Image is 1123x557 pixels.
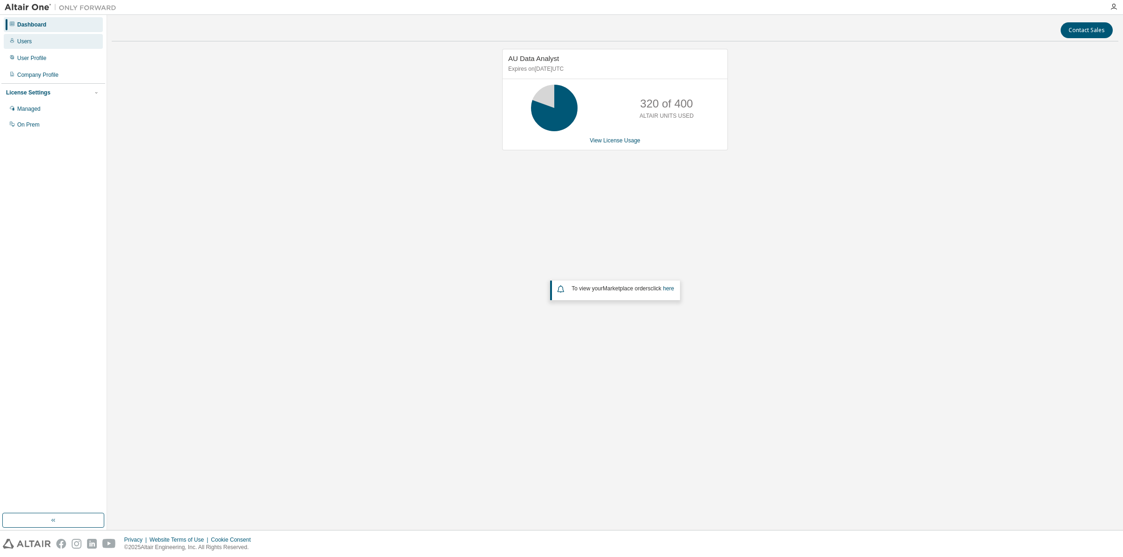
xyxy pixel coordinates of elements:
div: User Profile [17,54,47,62]
div: Cookie Consent [211,536,256,544]
em: Marketplace orders [603,285,651,292]
span: To view your click [572,285,674,292]
img: altair_logo.svg [3,539,51,549]
img: instagram.svg [72,539,81,549]
a: here [663,285,674,292]
div: Managed [17,105,40,113]
p: © 2025 Altair Engineering, Inc. All Rights Reserved. [124,544,256,551]
button: Contact Sales [1061,22,1113,38]
span: AU Data Analyst [508,54,559,62]
a: View License Usage [590,137,640,144]
img: linkedin.svg [87,539,97,549]
div: On Prem [17,121,40,128]
img: Altair One [5,3,121,12]
div: Company Profile [17,71,59,79]
div: License Settings [6,89,50,96]
p: ALTAIR UNITS USED [639,112,693,120]
div: Users [17,38,32,45]
img: youtube.svg [102,539,116,549]
div: Dashboard [17,21,47,28]
div: Privacy [124,536,149,544]
p: Expires on [DATE] UTC [508,65,720,73]
p: 320 of 400 [640,96,693,112]
div: Website Terms of Use [149,536,211,544]
img: facebook.svg [56,539,66,549]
